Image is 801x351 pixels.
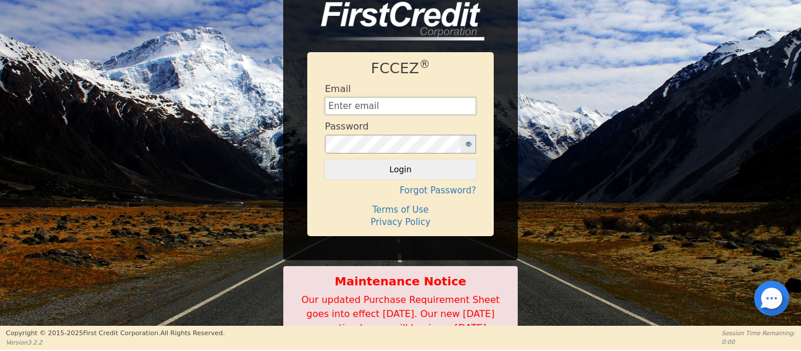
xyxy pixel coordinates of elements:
[325,217,476,227] h4: Privacy Policy
[307,2,484,40] img: logo-CMu_cnol.png
[325,83,351,94] h4: Email
[325,60,476,77] h1: FCCEZ
[325,121,369,132] h4: Password
[290,272,511,290] b: Maintenance Notice
[325,205,476,215] h4: Terms of Use
[325,97,476,115] input: Enter email
[6,338,225,347] p: Version 3.2.2
[325,185,476,196] h4: Forgot Password?
[6,329,225,339] p: Copyright © 2015- 2025 First Credit Corporation.
[325,159,476,179] button: Login
[301,294,500,333] span: Our updated Purchase Requirement Sheet goes into effect [DATE]. Our new [DATE] operating hours, w...
[160,329,225,337] span: All Rights Reserved.
[722,338,795,346] p: 0:00
[325,135,461,154] input: password
[722,329,795,338] p: Session Time Remaining:
[419,58,430,70] sup: ®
